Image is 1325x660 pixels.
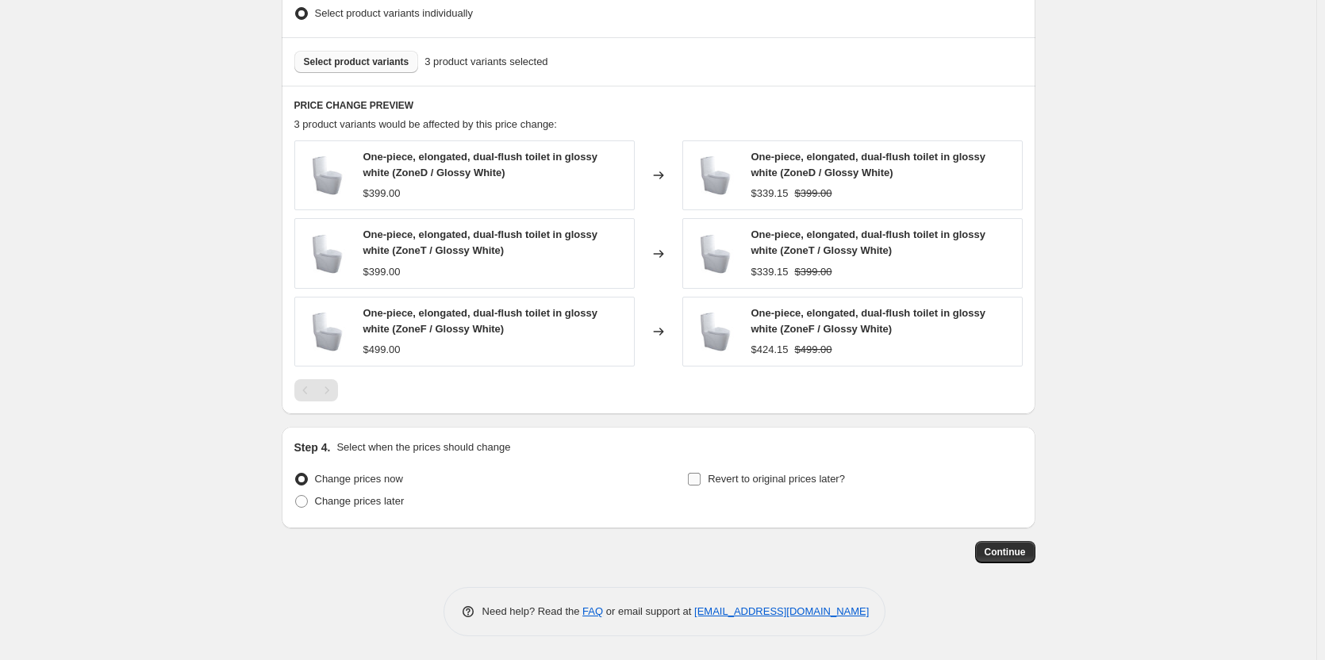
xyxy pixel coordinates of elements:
span: One-piece, elongated, dual-flush toilet in glossy white (ZoneF / Glossy White) [751,307,985,335]
p: Select when the prices should change [336,439,510,455]
span: Revert to original prices later? [708,473,845,485]
img: TYRONE-II_80x.jpg [691,308,739,355]
span: One-piece, elongated, dual-flush toilet in glossy white (ZoneT / Glossy White) [363,228,597,256]
strike: $399.00 [795,264,832,280]
nav: Pagination [294,379,338,401]
a: FAQ [582,605,603,617]
span: Need help? Read the [482,605,583,617]
div: $499.00 [363,342,401,358]
strike: $499.00 [795,342,832,358]
h6: PRICE CHANGE PREVIEW [294,99,1023,112]
span: One-piece, elongated, dual-flush toilet in glossy white (ZoneF / Glossy White) [363,307,597,335]
a: [EMAIL_ADDRESS][DOMAIN_NAME] [694,605,869,617]
h2: Step 4. [294,439,331,455]
img: TYRONE-II_80x.jpg [303,230,351,278]
span: One-piece, elongated, dual-flush toilet in glossy white (ZoneD / Glossy White) [363,151,597,178]
img: TYRONE-II_80x.jpg [691,230,739,278]
div: $339.15 [751,264,789,280]
div: $339.15 [751,186,789,201]
span: Change prices later [315,495,405,507]
span: Select product variants individually [315,7,473,19]
span: or email support at [603,605,694,617]
span: Select product variants [304,56,409,68]
div: $424.15 [751,342,789,358]
button: Continue [975,541,1035,563]
strike: $399.00 [795,186,832,201]
span: One-piece, elongated, dual-flush toilet in glossy white (ZoneD / Glossy White) [751,151,985,178]
span: Continue [985,546,1026,558]
button: Select product variants [294,51,419,73]
div: $399.00 [363,264,401,280]
span: 3 product variants selected [424,54,547,70]
span: 3 product variants would be affected by this price change: [294,118,557,130]
div: $399.00 [363,186,401,201]
img: TYRONE-II_80x.jpg [691,152,739,199]
span: Change prices now [315,473,403,485]
span: One-piece, elongated, dual-flush toilet in glossy white (ZoneT / Glossy White) [751,228,985,256]
img: TYRONE-II_80x.jpg [303,152,351,199]
img: TYRONE-II_80x.jpg [303,308,351,355]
